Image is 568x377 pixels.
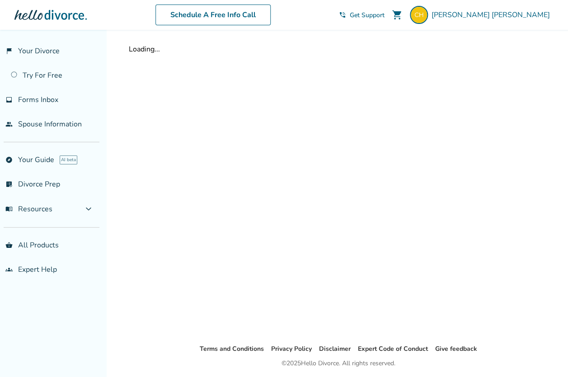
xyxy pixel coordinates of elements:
[435,344,477,354] li: Give feedback
[271,344,312,353] a: Privacy Policy
[523,334,568,377] iframe: Chat Widget
[282,358,395,369] div: © 2025 Hello Divorce. All rights reserved.
[5,121,13,128] span: people
[5,242,13,249] span: shopping_basket
[410,6,428,24] img: carrie.rau@gmail.com
[5,204,52,214] span: Resources
[5,47,13,55] span: flag_2
[5,205,13,213] span: menu_book
[339,11,385,19] a: phone_in_talkGet Support
[350,11,385,19] span: Get Support
[5,181,13,188] span: list_alt_check
[83,204,94,214] span: expand_more
[129,44,548,54] div: Loading...
[18,95,58,105] span: Forms Inbox
[319,344,351,354] li: Disclaimer
[358,344,428,353] a: Expert Code of Conduct
[339,11,346,19] span: phone_in_talk
[5,96,13,103] span: inbox
[5,266,13,273] span: groups
[432,10,554,20] span: [PERSON_NAME] [PERSON_NAME]
[200,344,264,353] a: Terms and Conditions
[155,5,271,25] a: Schedule A Free Info Call
[392,9,403,20] span: shopping_cart
[60,155,77,164] span: AI beta
[5,156,13,163] span: explore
